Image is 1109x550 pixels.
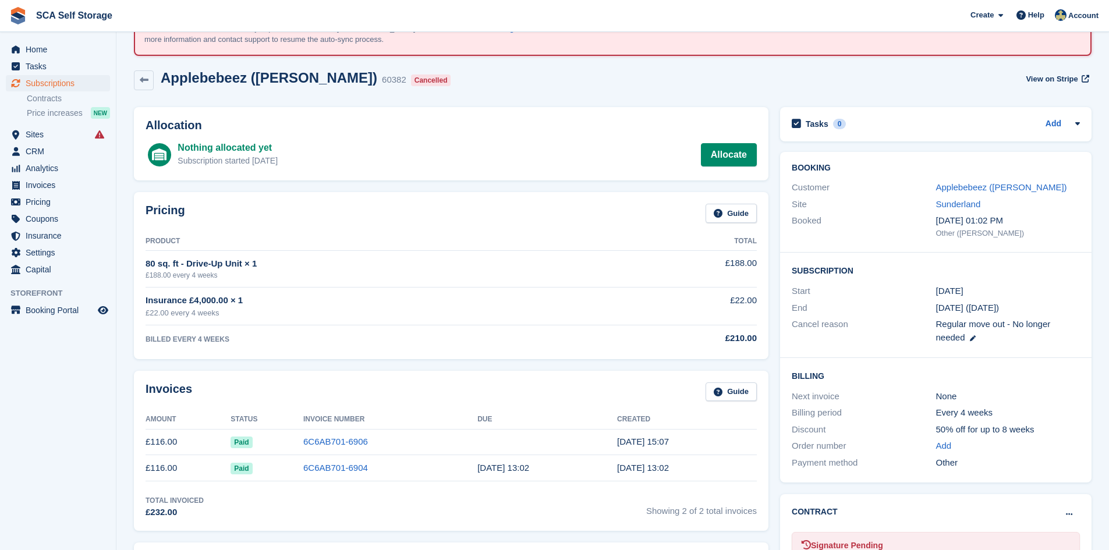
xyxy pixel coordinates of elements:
[477,463,529,473] time: 2024-11-13 13:02:41 UTC
[6,244,110,261] a: menu
[646,495,757,519] span: Showing 2 of 2 total invoices
[1028,9,1044,21] span: Help
[1055,9,1067,21] img: Bethany Bloodworth
[146,257,622,271] div: 80 sq. ft - Drive-Up Unit × 1
[146,410,231,429] th: Amount
[936,390,1080,403] div: None
[26,211,95,227] span: Coupons
[26,228,95,244] span: Insurance
[231,463,252,474] span: Paid
[792,301,936,315] div: End
[792,198,936,211] div: Site
[936,228,1080,239] div: Other ([PERSON_NAME])
[622,232,757,251] th: Total
[6,126,110,143] a: menu
[411,74,451,86] div: Cancelled
[936,406,1080,420] div: Every 4 weeks
[622,250,757,287] td: £188.00
[1026,73,1078,85] span: View on Stripe
[146,270,622,281] div: £188.00 every 4 weeks
[936,214,1080,228] div: [DATE] 01:02 PM
[6,41,110,58] a: menu
[833,119,846,129] div: 0
[26,126,95,143] span: Sites
[792,456,936,470] div: Payment method
[26,302,95,318] span: Booking Portal
[9,7,27,24] img: stora-icon-8386f47178a22dfd0bd8f6a31ec36ba5ce8667c1dd55bd0f319d3a0aa187defe.svg
[231,437,252,448] span: Paid
[95,130,104,139] i: Smart entry sync failures have occurred
[146,307,622,319] div: £22.00 every 4 weeks
[26,160,95,176] span: Analytics
[792,423,936,437] div: Discount
[231,410,303,429] th: Status
[936,182,1067,192] a: Applebebeez ([PERSON_NAME])
[936,456,1080,470] div: Other
[27,93,110,104] a: Contracts
[6,177,110,193] a: menu
[617,410,757,429] th: Created
[622,288,757,325] td: £22.00
[146,294,622,307] div: Insurance £4,000.00 × 1
[622,332,757,345] div: £210.00
[1068,10,1099,22] span: Account
[146,429,231,455] td: £116.00
[26,244,95,261] span: Settings
[792,318,936,344] div: Cancel reason
[792,285,936,298] div: Start
[936,199,981,209] a: Sunderland
[178,155,278,167] div: Subscription started [DATE]
[792,439,936,453] div: Order number
[161,70,377,86] h2: Applebebeez ([PERSON_NAME])
[26,58,95,74] span: Tasks
[701,143,757,166] a: Allocate
[479,24,537,33] a: knowledge base
[27,108,83,119] span: Price increases
[144,23,552,45] p: An error occurred with the auto-sync process for the site: [GEOGRAPHIC_DATA]. Please review the f...
[792,370,1080,381] h2: Billing
[382,73,406,87] div: 60382
[706,382,757,402] a: Guide
[6,75,110,91] a: menu
[936,439,952,453] a: Add
[26,143,95,159] span: CRM
[792,164,1080,173] h2: Booking
[26,177,95,193] span: Invoices
[1046,118,1061,131] a: Add
[936,423,1080,437] div: 50% off for up to 8 weeks
[1021,70,1092,89] a: View on Stripe
[303,410,477,429] th: Invoice Number
[96,303,110,317] a: Preview store
[6,211,110,227] a: menu
[6,143,110,159] a: menu
[792,390,936,403] div: Next invoice
[6,160,110,176] a: menu
[178,141,278,155] div: Nothing allocated yet
[936,285,963,298] time: 2024-11-12 01:00:00 UTC
[303,463,368,473] a: 6C6AB701-6904
[10,288,116,299] span: Storefront
[146,506,204,519] div: £232.00
[146,204,185,223] h2: Pricing
[27,107,110,119] a: Price increases NEW
[477,410,617,429] th: Due
[146,455,231,481] td: £116.00
[6,58,110,74] a: menu
[26,41,95,58] span: Home
[617,463,669,473] time: 2024-11-12 13:02:41 UTC
[303,437,368,446] a: 6C6AB701-6906
[6,194,110,210] a: menu
[146,232,622,251] th: Product
[26,194,95,210] span: Pricing
[146,382,192,402] h2: Invoices
[146,495,204,506] div: Total Invoiced
[146,119,757,132] h2: Allocation
[26,261,95,278] span: Capital
[936,303,1000,313] span: [DATE] ([DATE])
[617,437,669,446] time: 2024-11-12 15:07:27 UTC
[792,506,838,518] h2: Contract
[26,75,95,91] span: Subscriptions
[792,181,936,194] div: Customer
[6,261,110,278] a: menu
[792,264,1080,276] h2: Subscription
